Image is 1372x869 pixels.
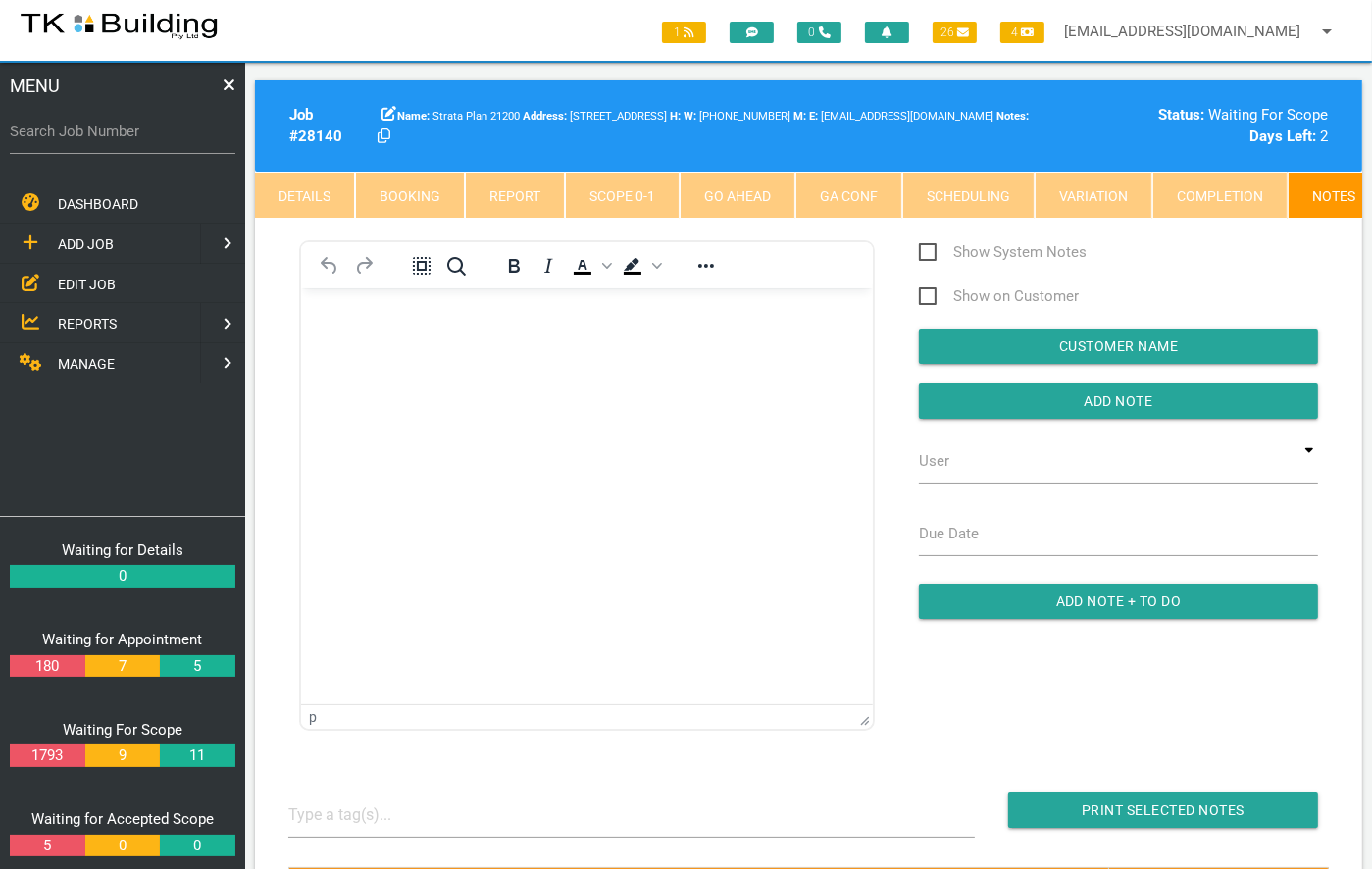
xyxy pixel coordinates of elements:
span: 4 [1000,22,1044,43]
b: Address: [523,110,567,123]
b: M: [793,110,806,123]
div: Text color Black [566,252,615,280]
input: Add Note [919,383,1318,419]
b: Status: [1158,106,1204,124]
a: 5 [10,835,84,857]
label: Due Date [919,523,979,545]
a: Booking [355,172,465,219]
span: DASHBOARD [58,196,138,212]
b: Name: [397,110,430,123]
a: Waiting for Details [62,541,183,559]
a: 1793 [10,744,84,767]
span: .. [684,110,790,123]
button: Bold [497,252,531,280]
span: MENU [10,73,60,99]
button: Undo [313,252,346,280]
span: 1 [662,22,706,43]
span: [STREET_ADDRESS] [523,110,667,123]
a: Waiting for Appointment [43,631,203,648]
button: Redo [347,252,381,280]
a: 7 [85,655,160,678]
button: Find and replace [439,252,473,280]
b: E: [809,110,818,123]
a: 180 [10,655,84,678]
b: Days Left: [1249,128,1316,145]
button: Reveal or hide additional toolbar items [689,252,723,280]
a: Details [255,172,355,219]
span: Home Phone [670,110,684,123]
span: Show on Customer [919,284,1079,309]
span: Show System Notes [919,240,1087,265]
button: Select all [405,252,438,280]
input: Type a tag(s)... [288,792,435,837]
a: Scheduling [902,172,1035,219]
div: Press the Up and Down arrow keys to resize the editor. [860,708,870,726]
a: Variation [1035,172,1152,219]
b: H: [670,110,681,123]
input: Customer Name [919,329,1318,364]
b: Job # 28140 [289,106,342,146]
input: Print Selected Notes [1008,792,1318,828]
span: Strata Plan 21200 [397,110,520,123]
div: Waiting For Scope 2 [1085,104,1328,148]
a: Completion [1152,172,1288,219]
span: MANAGE [58,356,115,372]
a: Report [465,172,565,219]
span: REPORTS [58,316,117,332]
a: 0 [160,835,234,857]
a: 11 [160,744,234,767]
a: 0 [85,835,160,857]
a: Go Ahead [680,172,795,219]
span: ADD JOB [58,236,114,252]
b: W: [684,110,696,123]
span: 26 [933,22,977,43]
b: Notes: [996,110,1029,123]
a: Waiting For Scope [63,721,182,739]
a: Scope 0-1 [565,172,680,219]
label: Search Job Number [10,121,235,143]
div: p [309,709,317,725]
a: 5 [160,655,234,678]
input: Add Note + To Do [919,584,1318,619]
div: Background color Black [616,252,665,280]
iframe: Rich Text Area [301,288,873,704]
span: 0 [797,22,841,43]
span: [EMAIL_ADDRESS][DOMAIN_NAME] [809,110,993,123]
a: Click here copy customer information. [378,128,390,145]
a: Waiting for Accepted Scope [31,810,214,828]
img: s3file [20,10,219,41]
a: 0 [10,565,235,588]
a: 9 [85,744,160,767]
button: Italic [532,252,565,280]
span: EDIT JOB [58,276,116,291]
a: GA Conf [795,172,902,219]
